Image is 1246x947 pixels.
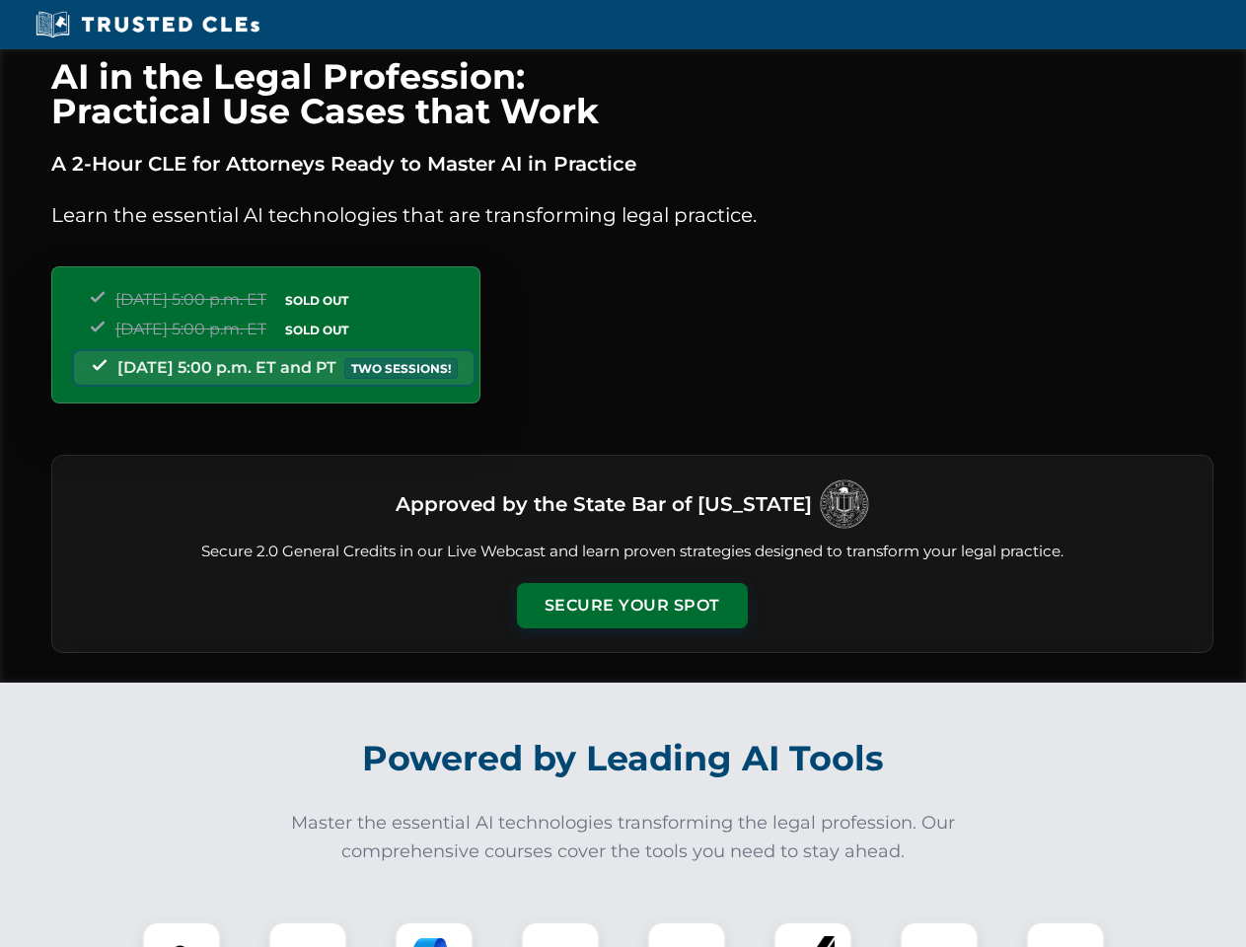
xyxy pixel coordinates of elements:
p: A 2-Hour CLE for Attorneys Ready to Master AI in Practice [51,148,1213,180]
p: Secure 2.0 General Credits in our Live Webcast and learn proven strategies designed to transform ... [76,541,1189,563]
p: Master the essential AI technologies transforming the legal profession. Our comprehensive courses... [278,809,969,866]
span: [DATE] 5:00 p.m. ET [115,290,266,309]
span: [DATE] 5:00 p.m. ET [115,320,266,338]
img: Trusted CLEs [30,10,265,39]
button: Secure Your Spot [517,583,748,628]
h3: Approved by the State Bar of [US_STATE] [396,486,812,522]
h1: AI in the Legal Profession: Practical Use Cases that Work [51,59,1213,128]
h2: Powered by Leading AI Tools [77,724,1170,793]
img: Logo [820,479,869,529]
span: SOLD OUT [278,320,355,340]
span: SOLD OUT [278,290,355,311]
p: Learn the essential AI technologies that are transforming legal practice. [51,199,1213,231]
